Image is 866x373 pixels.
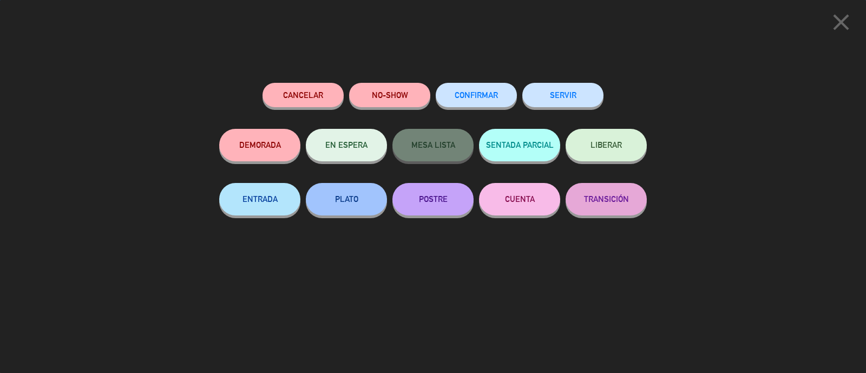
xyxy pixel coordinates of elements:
[219,129,300,161] button: DEMORADA
[522,83,603,107] button: SERVIR
[349,83,430,107] button: NO-SHOW
[306,183,387,215] button: PLATO
[455,90,498,100] span: CONFIRMAR
[566,129,647,161] button: LIBERAR
[392,129,474,161] button: MESA LISTA
[566,183,647,215] button: TRANSICIÓN
[436,83,517,107] button: CONFIRMAR
[219,183,300,215] button: ENTRADA
[828,9,855,36] i: close
[479,129,560,161] button: SENTADA PARCIAL
[392,183,474,215] button: POSTRE
[824,8,858,40] button: close
[306,129,387,161] button: EN ESPERA
[591,140,622,149] span: LIBERAR
[263,83,344,107] button: Cancelar
[479,183,560,215] button: CUENTA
